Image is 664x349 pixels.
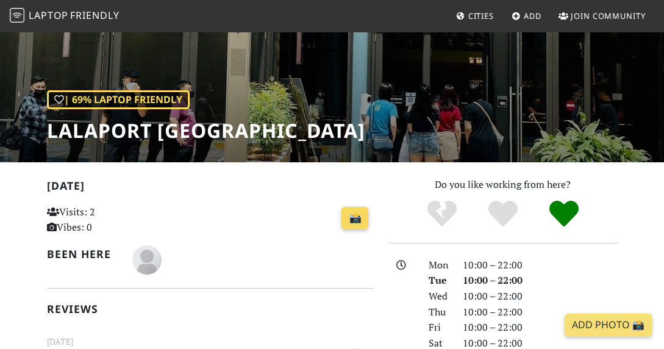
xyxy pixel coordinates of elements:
a: Join Community [554,5,651,27]
div: 10:00 – 22:00 [455,257,625,273]
img: LaptopFriendly [10,8,24,23]
p: Do you like working from here? [388,177,618,193]
div: 10:00 – 22:00 [455,289,625,304]
span: Friendly [70,9,119,22]
small: [DATE] [40,335,381,348]
span: kin mun Wong [132,252,162,265]
h2: Been here [47,248,118,261]
div: Wed [421,289,455,304]
div: Tue [421,273,455,289]
h1: LaLaport [GEOGRAPHIC_DATA] [47,119,365,142]
a: LaptopFriendly LaptopFriendly [10,5,120,27]
span: Add [524,10,541,21]
div: 10:00 – 22:00 [455,304,625,320]
div: | 69% Laptop Friendly [47,90,190,110]
div: Fri [421,320,455,336]
a: Cities [451,5,499,27]
div: 10:00 – 22:00 [455,320,625,336]
a: Add [507,5,546,27]
div: 10:00 – 22:00 [455,273,625,289]
h2: Reviews [47,303,374,315]
div: Thu [421,304,455,320]
span: Laptop [29,9,68,22]
span: Join Community [571,10,646,21]
a: Add Photo 📸 [565,314,652,337]
p: Visits: 2 Vibes: 0 [47,204,146,236]
div: No [412,199,473,229]
h2: [DATE] [47,179,374,197]
img: blank-535327c66bd565773addf3077783bbfce4b00ec00e9fd257753287c682c7fa38.png [132,245,162,275]
div: Mon [421,257,455,273]
div: Definitely! [534,199,594,229]
a: 📸 [341,207,368,230]
div: Yes [473,199,534,229]
span: Cities [468,10,494,21]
